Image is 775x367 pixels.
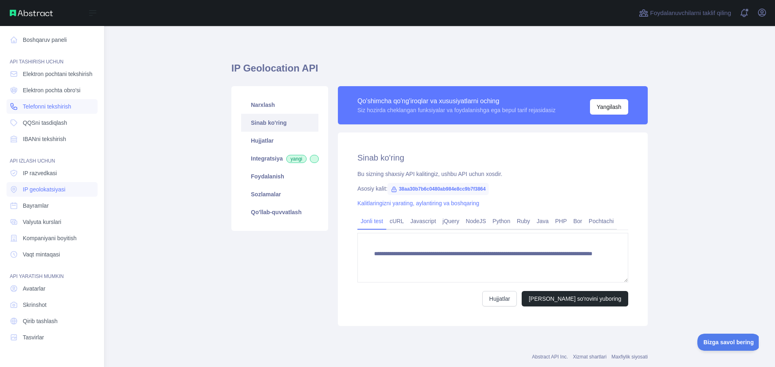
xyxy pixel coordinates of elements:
[357,200,479,206] a: Kalitlaringizni yarating, aylantiring va boshqaring
[361,218,383,224] font: Jonli test
[23,285,46,292] font: Avatarlar
[241,96,318,114] a: Narxlash
[7,247,98,262] a: Vaqt mintaqasi
[529,295,621,302] font: [PERSON_NAME] so'rovini yuboring
[23,119,67,126] font: QQSni tasdiqlash
[637,7,733,20] button: Foydalanuvchilarni taklif qiling
[442,218,459,224] font: jQuery
[357,185,387,192] font: Asosiy kalit:
[7,83,98,98] a: Elektron pochta obro'si
[537,218,549,224] font: Java
[7,182,98,197] a: IP geolokatsiyasi
[251,173,284,180] font: Foydalanish
[241,185,318,203] a: Sozlamalar
[7,281,98,296] a: Avatarlar
[573,218,582,224] font: Bor
[23,37,67,43] font: Boshqaruv paneli
[23,71,92,77] font: Elektron pochtani tekshirish
[251,209,302,215] font: Qo'llab-quvvatlash
[489,295,510,302] font: Hujjatlar
[573,354,607,360] a: Xizmat shartlari
[522,291,628,306] button: [PERSON_NAME] so'rovini yuboring
[251,137,274,144] font: Hujjatlar
[357,107,555,113] font: Siz hozirda cheklangan funksiyalar va foydalanishga ega bepul tarif rejasidasiz
[241,203,318,221] a: Qo'llab-quvvatlash
[251,191,281,198] font: Sozlamalar
[10,274,64,279] font: API YARATISH MUMKIN
[555,218,567,224] font: PHP
[390,218,404,224] font: cURL
[23,235,76,241] font: Kompaniyani boyitish
[7,298,98,312] a: Skrinshot
[7,215,98,229] a: Valyuta kurslari
[466,218,486,224] font: NodeJS
[482,291,517,306] a: Hujjatlar
[7,99,98,114] a: Telefonni tekshirish
[251,102,275,108] font: Narxlash
[23,318,58,324] font: Qirib tashlash
[357,171,502,177] font: Bu sizning shaxsiy API kalitingiz, ushbu API uchun xosdir.
[23,103,71,110] font: Telefonni tekshirish
[589,218,614,224] font: Pochtachi
[23,219,61,225] font: Valyuta kurslari
[357,98,499,104] font: Qo'shimcha qo'ng'iroqlar va xususiyatlarni oching
[7,198,98,213] a: Bayramlar
[23,136,66,142] font: IBANni tekshirish
[23,202,49,209] font: Bayramlar
[7,166,98,180] a: IP razvedkasi
[23,334,44,341] font: Tasvirlar
[23,170,57,176] font: IP razvedkasi
[7,67,98,81] a: Elektron pochtani tekshirish
[23,251,60,258] font: Vaqt mintaqasi
[410,218,436,224] font: Javascript
[7,330,98,345] a: Tasvirlar
[251,155,283,162] font: Integratsiya
[650,9,731,16] font: Foydalanuvchilarni taklif qiling
[357,153,404,162] font: Sinab ko'ring
[590,99,628,115] button: Yangilash
[231,63,318,74] font: IP Geolocation API
[241,167,318,185] a: Foydalanish
[23,302,46,308] font: Skrinshot
[241,114,318,132] a: Sinab ko'ring
[7,231,98,245] a: Kompaniyani boyitish
[517,218,530,224] font: Ruby
[251,119,287,126] font: Sinab ko'ring
[612,354,648,360] a: Maxfiylik siyosati
[241,132,318,150] a: Hujjatlar
[7,33,98,47] a: Boshqaruv paneli
[697,334,759,351] iframe: Mijozlarni qo‘llab-quvvatlash funksiyasini o‘zgartirish
[7,132,98,146] a: IBANni tekshirish
[532,354,568,360] a: Abstract API Inc.
[597,104,621,110] font: Yangilash
[10,158,55,164] font: API IZLASH UCHUN
[10,10,53,16] img: Abstrakt API
[10,59,63,65] font: API TASHIRISH UCHUN
[492,218,510,224] font: Python
[241,150,318,167] a: Integratsiyayangi
[23,87,81,93] font: Elektron pochta obro'si
[23,186,65,193] font: IP geolokatsiyasi
[291,156,303,162] font: yangi
[7,115,98,130] a: QQSni tasdiqlash
[7,314,98,328] a: Qirib tashlash
[399,186,486,192] font: 38aa30b7b6c0480ab984e8cc9b7f3864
